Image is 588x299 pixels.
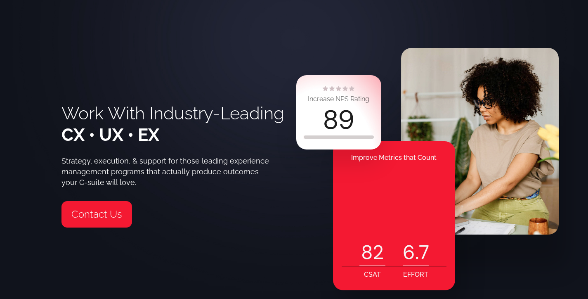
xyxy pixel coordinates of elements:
[61,125,159,145] span: CX • UX • EX
[359,239,385,266] div: 82
[61,201,132,228] a: Contact Us
[308,93,369,105] div: Increase NPS Rating
[419,239,429,266] code: 7
[403,239,429,266] div: .
[364,266,381,283] div: CSAT
[333,149,455,166] div: Improve Metrics that Count
[403,266,428,283] div: EFFORT
[403,239,415,266] code: 6
[61,156,274,188] div: Strategy, execution, & support for those leading experience management programs that actually pro...
[323,107,354,133] div: 89
[61,103,284,146] h1: Work With Industry-Leading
